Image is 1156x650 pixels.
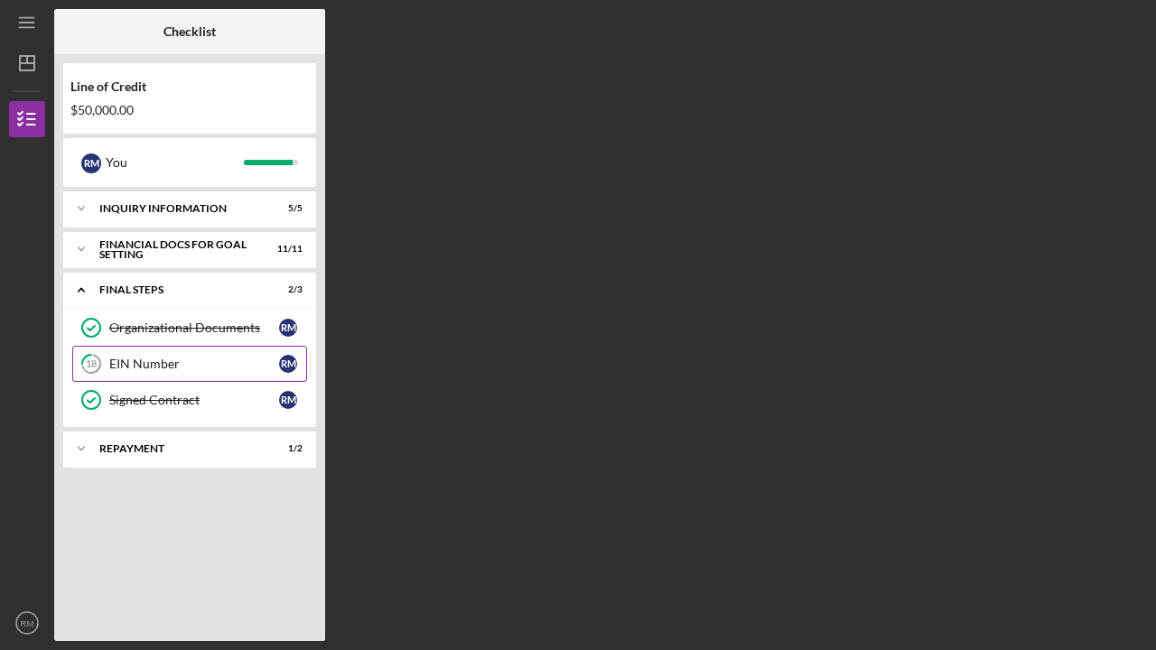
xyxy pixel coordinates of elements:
div: INQUIRY INFORMATION [99,203,257,214]
div: EIN Number [109,357,279,371]
div: 11 / 11 [270,244,303,255]
b: Checklist [163,24,216,39]
div: R M [279,319,297,337]
div: 5 / 5 [270,203,303,214]
div: R M [279,355,297,373]
a: Organizational DocumentsRM [72,310,307,346]
div: 2 / 3 [270,284,303,295]
tspan: 18 [86,358,97,370]
div: Financial Docs for Goal Setting [99,239,257,260]
div: 1 / 2 [270,443,303,454]
div: Organizational Documents [109,320,279,335]
div: Signed Contract [109,393,279,407]
div: R M [81,153,101,173]
button: RM [9,605,45,641]
div: R M [279,391,297,409]
div: Line of Credit [70,79,309,94]
div: FINAL STEPS [99,284,257,295]
a: Signed ContractRM [72,382,307,418]
text: RM [21,618,34,628]
div: Repayment [99,443,257,454]
a: 18EIN NumberRM [72,346,307,382]
div: $50,000.00 [70,103,309,117]
div: You [106,147,244,178]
